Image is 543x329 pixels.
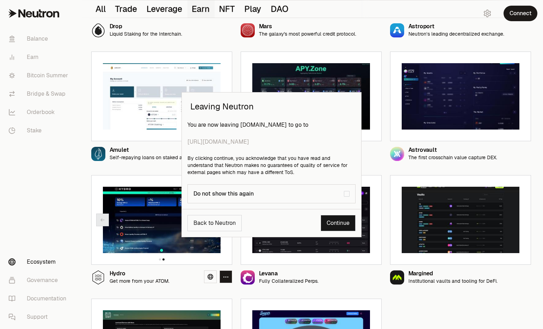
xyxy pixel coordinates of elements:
button: Do not show this again [344,191,350,197]
h2: Leaving Neutron [182,92,361,121]
div: Do not show this again [193,190,344,197]
button: Back to Neutron [187,215,242,231]
span: [URL][DOMAIN_NAME] [187,138,356,146]
p: You are now leaving [DOMAIN_NAME] to go to [187,121,356,146]
a: Continue [321,215,356,231]
p: By clicking continue, you acknowledge that you have read and understand that Neutron makes no gua... [187,155,356,176]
